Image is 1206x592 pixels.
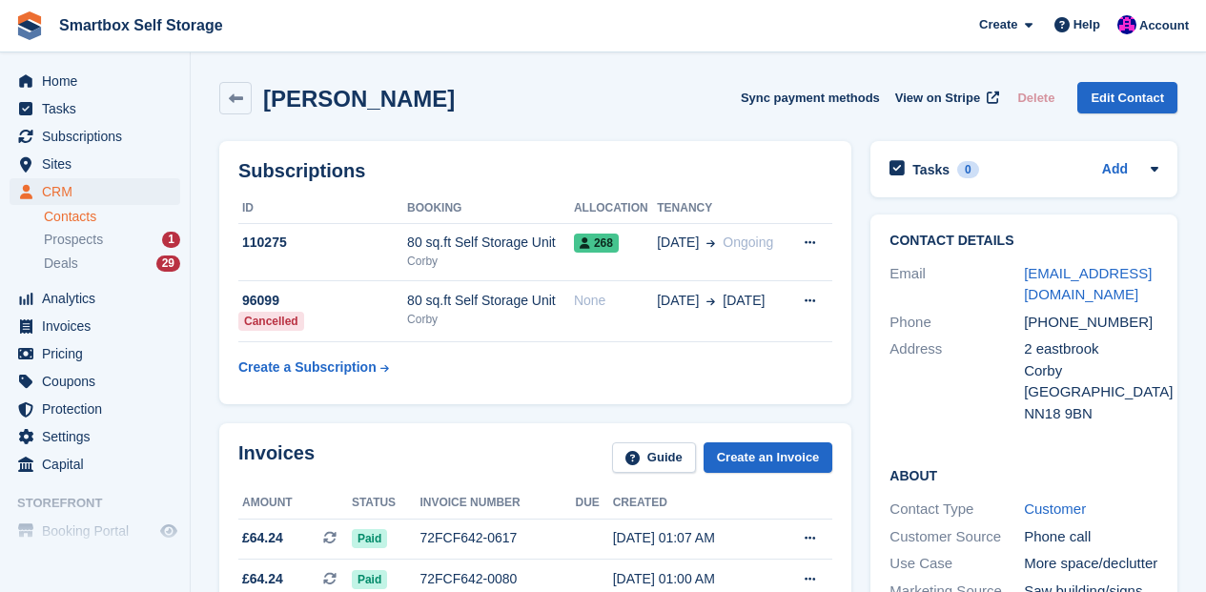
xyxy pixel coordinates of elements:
[1024,312,1158,334] div: [PHONE_NUMBER]
[157,520,180,542] a: Preview store
[612,442,696,474] a: Guide
[42,68,156,94] span: Home
[574,194,657,224] th: Allocation
[44,254,180,274] a: Deals 29
[10,518,180,544] a: menu
[407,311,574,328] div: Corby
[704,442,833,474] a: Create an Invoice
[574,234,619,253] span: 268
[352,488,420,519] th: Status
[407,233,574,253] div: 80 sq.ft Self Storage Unit
[889,465,1158,484] h2: About
[1024,360,1158,382] div: Corby
[657,291,699,311] span: [DATE]
[42,340,156,367] span: Pricing
[42,518,156,544] span: Booking Portal
[574,291,657,311] div: None
[162,232,180,248] div: 1
[10,313,180,339] a: menu
[889,312,1024,334] div: Phone
[657,194,787,224] th: Tenancy
[10,340,180,367] a: menu
[10,396,180,422] a: menu
[238,160,832,182] h2: Subscriptions
[352,529,387,548] span: Paid
[889,263,1024,306] div: Email
[1073,15,1100,34] span: Help
[10,285,180,312] a: menu
[957,161,979,178] div: 0
[10,451,180,478] a: menu
[657,233,699,253] span: [DATE]
[44,208,180,226] a: Contacts
[895,89,980,108] span: View on Stripe
[912,161,950,178] h2: Tasks
[1024,265,1152,303] a: [EMAIL_ADDRESS][DOMAIN_NAME]
[238,488,352,519] th: Amount
[419,569,575,589] div: 72FCF642-0080
[1024,381,1158,403] div: [GEOGRAPHIC_DATA]
[238,442,315,474] h2: Invoices
[1024,338,1158,360] div: 2 eastbrook
[242,528,283,548] span: £64.24
[889,234,1158,249] h2: Contact Details
[419,528,575,548] div: 72FCF642-0617
[10,123,180,150] a: menu
[10,95,180,122] a: menu
[42,396,156,422] span: Protection
[723,291,765,311] span: [DATE]
[238,350,389,385] a: Create a Subscription
[44,231,103,249] span: Prospects
[10,178,180,205] a: menu
[889,499,1024,521] div: Contact Type
[242,569,283,589] span: £64.24
[10,368,180,395] a: menu
[741,82,880,113] button: Sync payment methods
[723,235,773,250] span: Ongoing
[44,230,180,250] a: Prospects 1
[15,11,44,40] img: stora-icon-8386f47178a22dfd0bd8f6a31ec36ba5ce8667c1dd55bd0f319d3a0aa187defe.svg
[17,494,190,513] span: Storefront
[889,553,1024,575] div: Use Case
[238,194,407,224] th: ID
[42,95,156,122] span: Tasks
[42,178,156,205] span: CRM
[1077,82,1177,113] a: Edit Contact
[1024,403,1158,425] div: NN18 9BN
[1024,500,1086,517] a: Customer
[44,255,78,273] span: Deals
[575,488,612,519] th: Due
[407,194,574,224] th: Booking
[42,451,156,478] span: Capital
[42,123,156,150] span: Subscriptions
[613,488,771,519] th: Created
[238,291,407,311] div: 96099
[1010,82,1062,113] button: Delete
[263,86,455,112] h2: [PERSON_NAME]
[888,82,1003,113] a: View on Stripe
[889,338,1024,424] div: Address
[889,526,1024,548] div: Customer Source
[42,151,156,177] span: Sites
[1024,553,1158,575] div: More space/declutter
[352,570,387,589] span: Paid
[42,368,156,395] span: Coupons
[42,423,156,450] span: Settings
[407,253,574,270] div: Corby
[1139,16,1189,35] span: Account
[42,313,156,339] span: Invoices
[1117,15,1136,34] img: Sam Austin
[1024,526,1158,548] div: Phone call
[42,285,156,312] span: Analytics
[613,528,771,548] div: [DATE] 01:07 AM
[156,255,180,272] div: 29
[238,312,304,331] div: Cancelled
[1102,159,1128,181] a: Add
[51,10,231,41] a: Smartbox Self Storage
[407,291,574,311] div: 80 sq.ft Self Storage Unit
[238,233,407,253] div: 110275
[10,68,180,94] a: menu
[238,357,377,378] div: Create a Subscription
[10,151,180,177] a: menu
[419,488,575,519] th: Invoice number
